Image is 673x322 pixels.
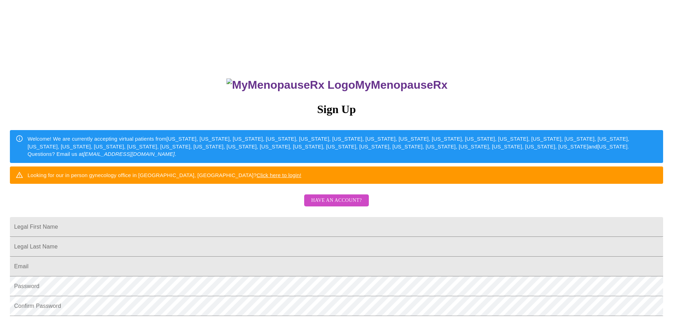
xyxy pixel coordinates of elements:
[28,132,657,160] div: Welcome! We are currently accepting virtual patients from [US_STATE], [US_STATE], [US_STATE], [US...
[311,196,362,205] span: Have an account?
[10,103,663,116] h3: Sign Up
[11,78,663,92] h3: MyMenopauseRx
[226,78,355,92] img: MyMenopauseRx Logo
[304,194,369,207] button: Have an account?
[256,172,301,178] a: Click here to login!
[28,169,301,182] div: Looking for our in person gynecology office in [GEOGRAPHIC_DATA], [GEOGRAPHIC_DATA]?
[83,151,175,157] em: [EMAIL_ADDRESS][DOMAIN_NAME]
[302,202,371,208] a: Have an account?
